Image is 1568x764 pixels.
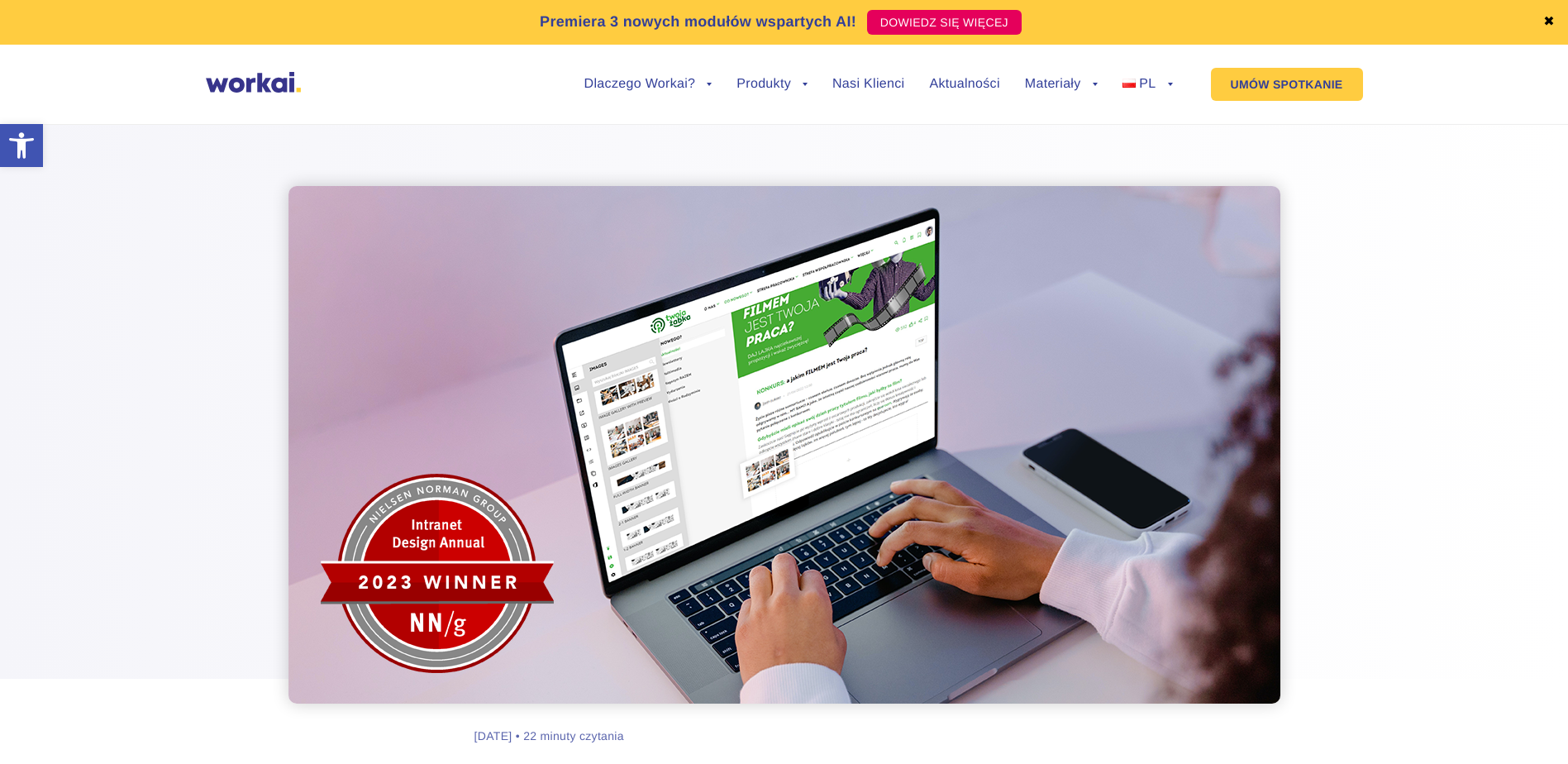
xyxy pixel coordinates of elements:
[474,728,624,744] div: [DATE] • 22 minuty czytania
[288,186,1280,704] img: TOP 10 intranet deployment best practices
[584,78,713,91] a: Dlaczego Workai?
[929,78,999,91] a: Aktualności
[736,78,808,91] a: Produkty
[832,78,904,91] a: Nasi Klienci
[1122,78,1173,91] a: PL
[867,10,1022,35] a: DOWIEDZ SIĘ WIĘCEJ
[1139,77,1156,91] span: PL
[540,11,856,33] p: Premiera 3 nowych modułów wspartych AI!
[1543,16,1555,29] a: ✖
[1025,78,1098,91] a: Materiały
[1211,68,1363,101] a: UMÓW SPOTKANIE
